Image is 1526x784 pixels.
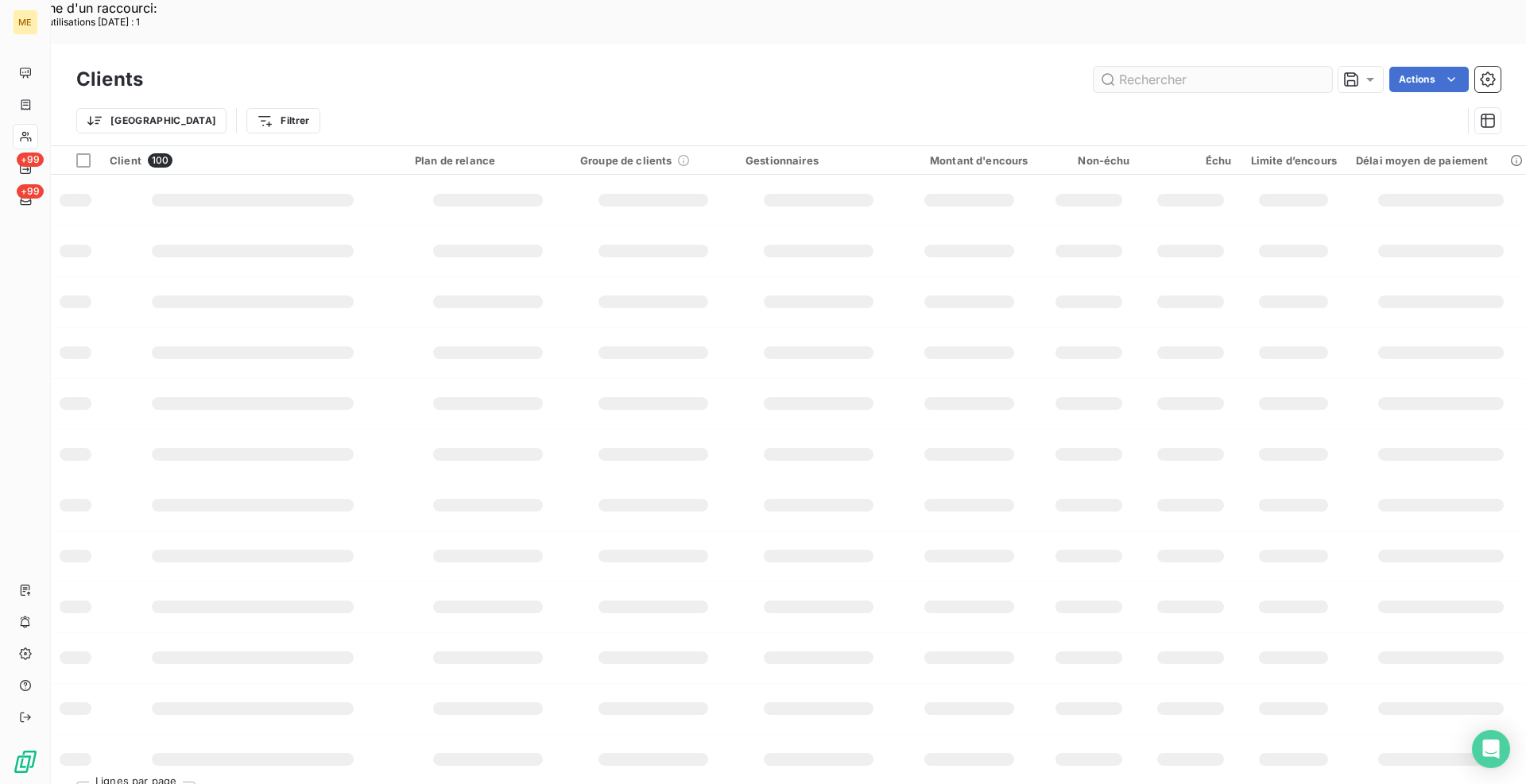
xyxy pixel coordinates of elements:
[246,108,320,133] button: Filtrer
[580,154,672,167] span: Groupe de clients
[1472,730,1510,768] div: Open Intercom Messenger
[1389,67,1469,92] button: Actions
[13,749,38,774] img: Logo LeanPay
[1048,154,1130,167] div: Non-échu
[17,184,44,199] span: +99
[1251,154,1337,167] div: Limite d’encours
[17,153,44,167] span: +99
[1356,154,1526,167] div: Délai moyen de paiement
[746,154,892,167] div: Gestionnaires
[148,153,172,168] span: 100
[76,65,143,94] h3: Clients
[110,154,141,167] span: Client
[911,154,1028,167] div: Montant d'encours
[1094,67,1332,92] input: Rechercher
[1149,154,1232,167] div: Échu
[415,154,561,167] div: Plan de relance
[76,108,227,133] button: [GEOGRAPHIC_DATA]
